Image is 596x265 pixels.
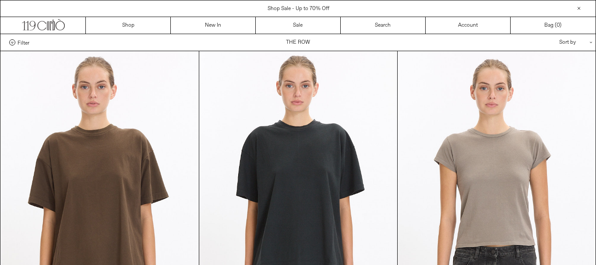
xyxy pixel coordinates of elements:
span: ) [557,21,561,29]
a: Shop [86,17,171,34]
a: Shop Sale - Up to 70% Off [268,5,329,12]
a: Search [341,17,426,34]
a: Sale [256,17,341,34]
a: Bag () [511,17,596,34]
span: Filter [18,39,29,45]
a: Account [426,17,511,34]
a: New In [171,17,256,34]
span: 0 [557,22,560,29]
div: Sort by [508,34,587,51]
